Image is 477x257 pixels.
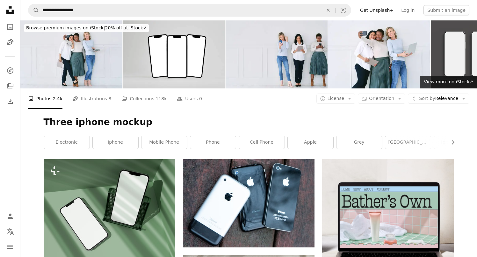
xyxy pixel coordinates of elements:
[239,136,285,149] a: cell phone
[4,64,17,77] a: Explore
[20,20,122,88] img: Business people, selfie and women with smile, professional and teamwork with PR agency and consul...
[288,136,333,149] a: apple
[44,206,175,212] a: a cell phone sitting on top of a table next to a mirror
[26,25,105,30] span: Browse premium images on iStock |
[4,36,17,49] a: Illustrations
[447,136,454,149] button: scroll list to the right
[183,200,314,206] a: two iphones sitting next to each other on a wooden surface
[397,5,418,15] a: Log in
[423,5,469,15] button: Submit an image
[420,76,477,88] a: View more on iStock↗
[321,4,335,16] button: Clear
[328,20,430,88] img: Women, selfie or tech as business, entrepreneur or social media to update, post or blog in office...
[177,88,202,109] a: Users 0
[369,96,394,101] span: Orientation
[424,79,473,84] span: View more on iStock ↗
[141,136,187,149] a: mobile phone
[356,5,397,15] a: Get Unsplash+
[419,95,458,102] span: Relevance
[4,79,17,92] a: Collections
[190,136,236,149] a: phone
[336,136,382,149] a: grey
[4,95,17,108] a: Download History
[4,20,17,33] a: Photos
[226,20,328,88] img: Women, queue and studio for recruitment interview for job with technology for communication while...
[155,95,167,102] span: 118k
[121,88,167,109] a: Collections 118k
[26,25,147,30] span: 20% off at iStock ↗
[28,4,39,16] button: Search Unsplash
[4,225,17,238] button: Language
[328,96,344,101] span: License
[93,136,138,149] a: iphone
[316,94,356,104] button: License
[44,117,454,128] h1: Three iphone mockup
[199,95,202,102] span: 0
[73,88,111,109] a: Illustrations 8
[358,94,405,104] button: Orientation
[408,94,469,104] button: Sort byRelevance
[336,4,351,16] button: Visual search
[20,20,153,36] a: Browse premium images on iStock|20% off at iStock↗
[109,95,112,102] span: 8
[123,20,225,88] img: Smartphone mockup with blank white screen
[28,4,351,17] form: Find visuals sitewide
[4,240,17,253] button: Menu
[4,210,17,223] a: Log in / Sign up
[183,159,314,247] img: two iphones sitting next to each other on a wooden surface
[419,96,435,101] span: Sort by
[44,136,90,149] a: electronic
[385,136,431,149] a: [GEOGRAPHIC_DATA]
